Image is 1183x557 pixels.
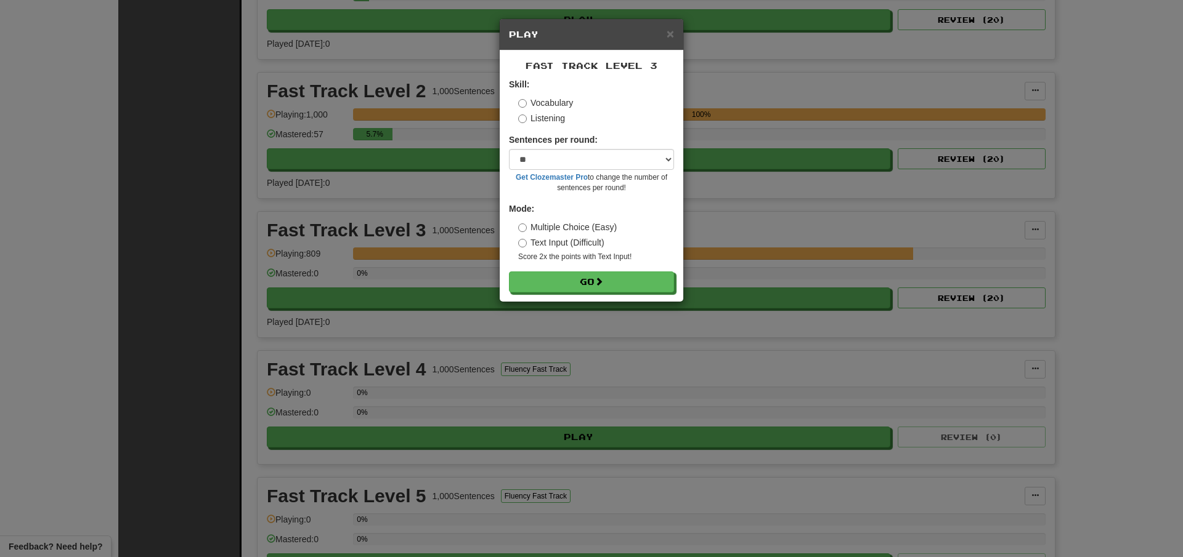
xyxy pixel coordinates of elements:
label: Vocabulary [518,97,573,109]
strong: Skill: [509,79,529,89]
h5: Play [509,28,674,41]
strong: Mode: [509,204,534,214]
span: × [667,26,674,41]
label: Sentences per round: [509,134,598,146]
button: Close [667,27,674,40]
label: Text Input (Difficult) [518,236,604,249]
input: Multiple Choice (Easy) [518,223,527,232]
a: Get Clozemaster Pro [516,173,588,182]
input: Vocabulary [518,99,527,108]
small: to change the number of sentences per round! [509,172,674,193]
input: Text Input (Difficult) [518,239,527,247]
label: Multiple Choice (Easy) [518,221,617,233]
button: Go [509,271,674,292]
small: Score 2x the points with Text Input ! [518,252,674,262]
label: Listening [518,112,565,124]
input: Listening [518,114,527,123]
span: Fast Track Level 3 [526,60,657,71]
